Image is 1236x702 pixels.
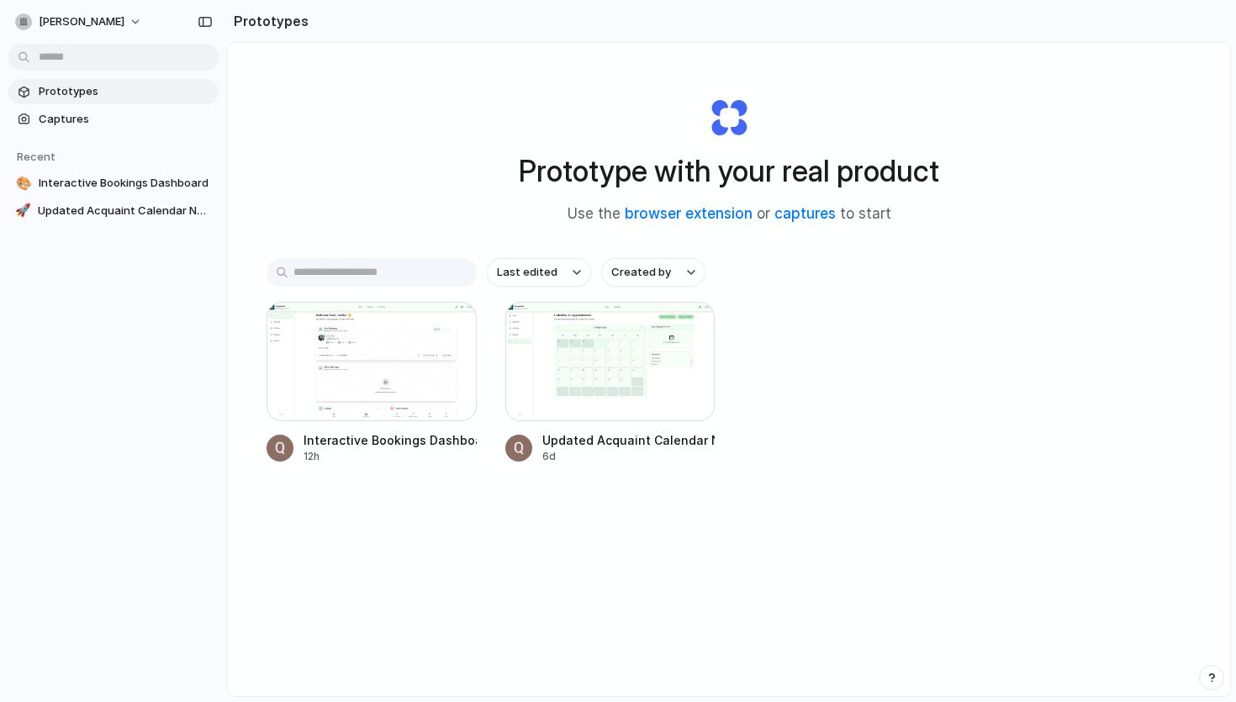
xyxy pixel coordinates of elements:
[8,8,151,35] button: [PERSON_NAME]
[8,198,219,224] a: 🚀Updated Acquaint Calendar Navigation
[39,13,124,30] span: [PERSON_NAME]
[487,258,591,287] button: Last edited
[15,203,31,219] div: 🚀
[8,79,219,104] a: Prototypes
[774,205,836,222] a: captures
[267,302,477,464] a: Interactive Bookings DashboardInteractive Bookings Dashboard12h
[8,107,219,132] a: Captures
[542,449,716,464] div: 6d
[304,431,477,449] div: Interactive Bookings Dashboard
[601,258,705,287] button: Created by
[304,449,477,464] div: 12h
[15,175,32,192] div: 🎨
[39,111,212,128] span: Captures
[542,431,716,449] div: Updated Acquaint Calendar Navigation
[611,264,671,281] span: Created by
[625,205,753,222] a: browser extension
[497,264,557,281] span: Last edited
[39,175,212,192] span: Interactive Bookings Dashboard
[17,150,55,163] span: Recent
[227,11,309,31] h2: Prototypes
[38,203,212,219] span: Updated Acquaint Calendar Navigation
[39,83,212,100] span: Prototypes
[8,171,219,196] a: 🎨Interactive Bookings Dashboard
[568,203,891,225] span: Use the or to start
[505,302,716,464] a: Updated Acquaint Calendar NavigationUpdated Acquaint Calendar Navigation6d
[519,149,939,193] h1: Prototype with your real product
